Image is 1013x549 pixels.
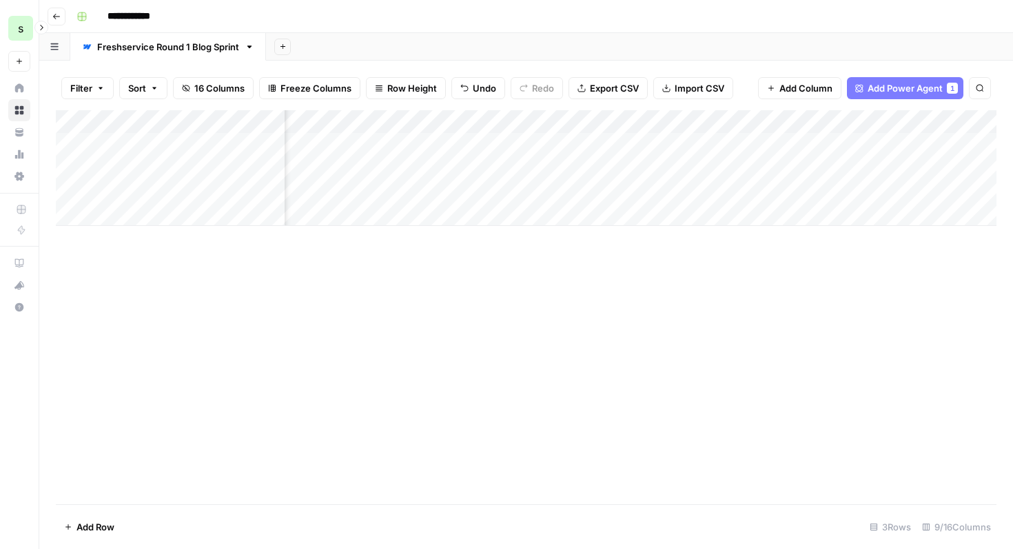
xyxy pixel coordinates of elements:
a: Freshservice Round 1 Blog Sprint [70,33,266,61]
div: What's new? [9,275,30,296]
button: Filter [61,77,114,99]
span: Add Column [779,81,832,95]
span: 16 Columns [194,81,245,95]
a: Browse [8,99,30,121]
button: Sort [119,77,167,99]
span: Add Row [76,520,114,534]
button: Add Power Agent1 [847,77,963,99]
button: 16 Columns [173,77,254,99]
button: Help + Support [8,296,30,318]
a: AirOps Academy [8,252,30,274]
a: Your Data [8,121,30,143]
span: 1 [950,83,954,94]
button: Redo [511,77,563,99]
button: What's new? [8,274,30,296]
div: 1 [947,83,958,94]
button: Import CSV [653,77,733,99]
span: Add Power Agent [868,81,943,95]
span: Redo [532,81,554,95]
a: Usage [8,143,30,165]
button: Export CSV [569,77,648,99]
div: 9/16 Columns [917,516,996,538]
button: Undo [451,77,505,99]
span: Export CSV [590,81,639,95]
span: Sort [128,81,146,95]
a: Settings [8,165,30,187]
span: Undo [473,81,496,95]
button: Add Column [758,77,841,99]
a: Home [8,77,30,99]
span: Import CSV [675,81,724,95]
div: 3 Rows [864,516,917,538]
button: Add Row [56,516,123,538]
button: Workspace: saasgenie [8,11,30,45]
button: Row Height [366,77,446,99]
span: Freeze Columns [280,81,351,95]
span: Row Height [387,81,437,95]
span: s [18,20,23,37]
span: Filter [70,81,92,95]
button: Freeze Columns [259,77,360,99]
div: Freshservice Round 1 Blog Sprint [97,40,239,54]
